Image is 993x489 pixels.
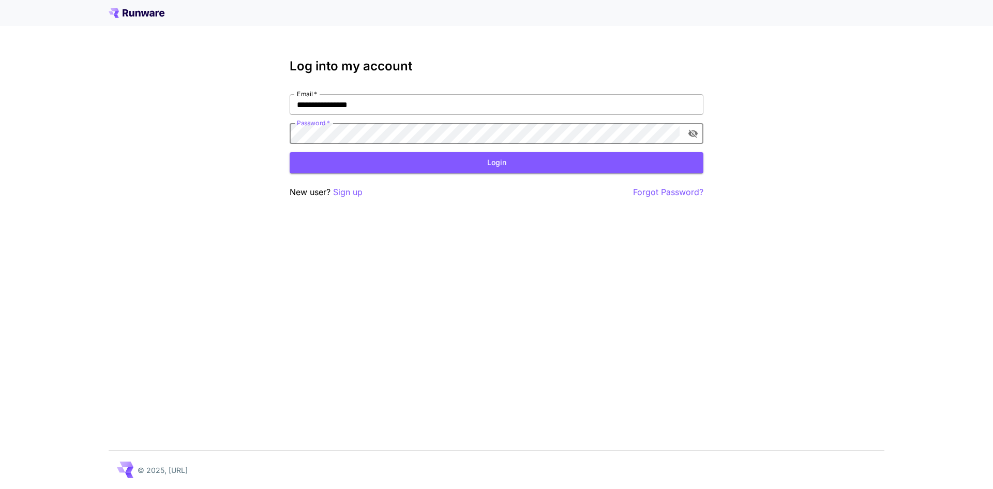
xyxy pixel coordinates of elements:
label: Email [297,90,317,98]
button: Login [290,152,703,173]
p: New user? [290,186,363,199]
button: toggle password visibility [684,124,702,143]
h3: Log into my account [290,59,703,73]
button: Forgot Password? [633,186,703,199]
label: Password [297,118,330,127]
p: © 2025, [URL] [138,465,188,476]
button: Sign up [333,186,363,199]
